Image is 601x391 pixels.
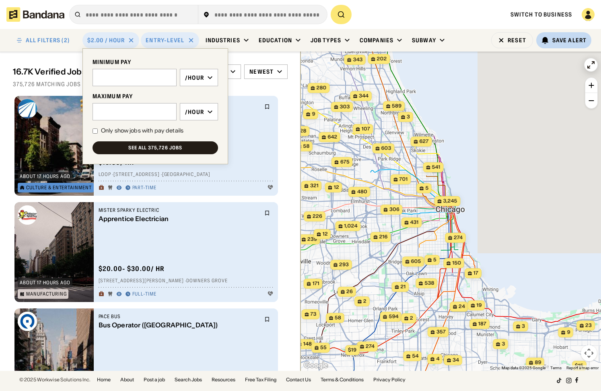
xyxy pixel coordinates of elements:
span: 3 [407,114,410,120]
a: Contact Us [286,377,311,382]
span: 58 [335,314,341,321]
span: 58 [303,143,309,150]
span: 5 [433,257,436,263]
span: 274 [454,234,463,241]
span: 226 [313,213,322,220]
div: [STREET_ADDRESS][PERSON_NAME] · Downers Grove [99,278,274,284]
div: /hour [185,108,204,116]
div: /hour [185,74,204,81]
span: 73 [310,311,316,318]
span: 480 [357,188,367,195]
span: 9 [567,329,570,336]
a: About [120,377,134,382]
span: 9 [312,111,315,118]
div: Newest [249,68,274,75]
span: 675 [340,159,349,166]
span: 34 [453,357,459,364]
a: Terms & Conditions [321,377,364,382]
span: 594 [389,313,398,320]
div: See all 375,726 jobs [128,145,182,150]
div: 16.7K Verified Jobs [13,67,185,77]
a: Open this area in Google Maps (opens a new window) [303,360,329,371]
span: 54 [412,353,418,360]
div: MINIMUM PAY [93,58,218,66]
span: 589 [392,103,401,110]
span: 19 [476,302,482,309]
span: 431 [410,219,418,226]
span: 187 [478,321,486,327]
div: Manufacturing [26,292,66,296]
input: Only show jobs with pay details [93,128,98,134]
span: 357 [436,329,445,335]
div: Apprentice Electrician [99,215,260,223]
span: Switch to Business [510,11,572,18]
div: grid [13,93,288,371]
div: Reset [508,37,526,43]
span: 5 [425,185,428,192]
div: Companies [360,37,393,44]
span: 17 [473,270,478,277]
span: 603 [381,145,391,152]
div: Full-time [132,291,157,298]
img: Bandana logotype [6,7,64,22]
img: Pace Bus logo [18,312,37,331]
div: $2.00 / hour [87,37,125,44]
div: Save Alert [552,37,587,44]
span: 171 [312,280,319,287]
div: about 17 hours ago [20,280,70,285]
div: Culture & Entertainment [26,185,92,190]
span: Map data ©2025 Google [502,366,545,370]
div: 375,726 matching jobs on [DOMAIN_NAME] [13,81,288,88]
div: $ 20.00 - $30.00 / hr [99,265,165,273]
span: $15 [575,362,583,368]
img: Google [303,360,329,371]
div: Subway [412,37,436,44]
span: 23 [585,322,592,329]
a: Report a map error [566,366,599,370]
span: 26 [346,288,353,295]
a: Post a job [144,377,165,382]
span: 202 [377,56,387,62]
button: Map camera controls [581,345,597,361]
span: 2 [363,298,366,305]
span: 321 [310,182,318,189]
span: 274 [366,343,375,350]
span: 2 [410,315,413,322]
span: 293 [339,261,349,268]
span: 344 [359,93,368,99]
div: Loop · [STREET_ADDRESS] · [GEOGRAPHIC_DATA] [99,172,274,178]
div: Only show jobs with pay details [101,127,183,135]
span: 107 [361,126,370,132]
span: 89 [535,359,541,366]
a: Search Jobs [175,377,202,382]
span: 24 [459,303,465,310]
span: 642 [327,134,337,141]
div: Part-time [132,185,157,191]
span: $19 [348,347,356,353]
span: 541 [432,164,440,171]
div: Entry-Level [146,37,184,44]
a: Terms (opens in new tab) [550,366,562,370]
span: 701 [399,176,408,183]
div: Mister Sparky Electric [99,207,260,213]
div: MAXIMUM PAY [93,93,218,100]
div: Bus Operator ([GEOGRAPHIC_DATA]) [99,321,260,329]
span: 3,245 [443,198,457,205]
span: 239 [307,236,317,243]
span: 343 [353,56,362,63]
span: 3 [522,323,525,330]
div: Pace Bus [99,313,260,320]
a: Home [97,377,111,382]
span: 627 [419,138,428,145]
a: Resources [212,377,235,382]
span: 1,024 [344,223,357,230]
span: 21 [400,283,405,290]
span: 150 [452,260,461,267]
span: 216 [379,234,387,240]
span: 3 [502,341,505,348]
span: 55 [320,344,327,351]
span: 12 [333,184,339,191]
span: $28 [296,128,306,134]
div: ALL FILTERS (2) [26,37,70,43]
div: © 2025 Workwise Solutions Inc. [19,377,91,382]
